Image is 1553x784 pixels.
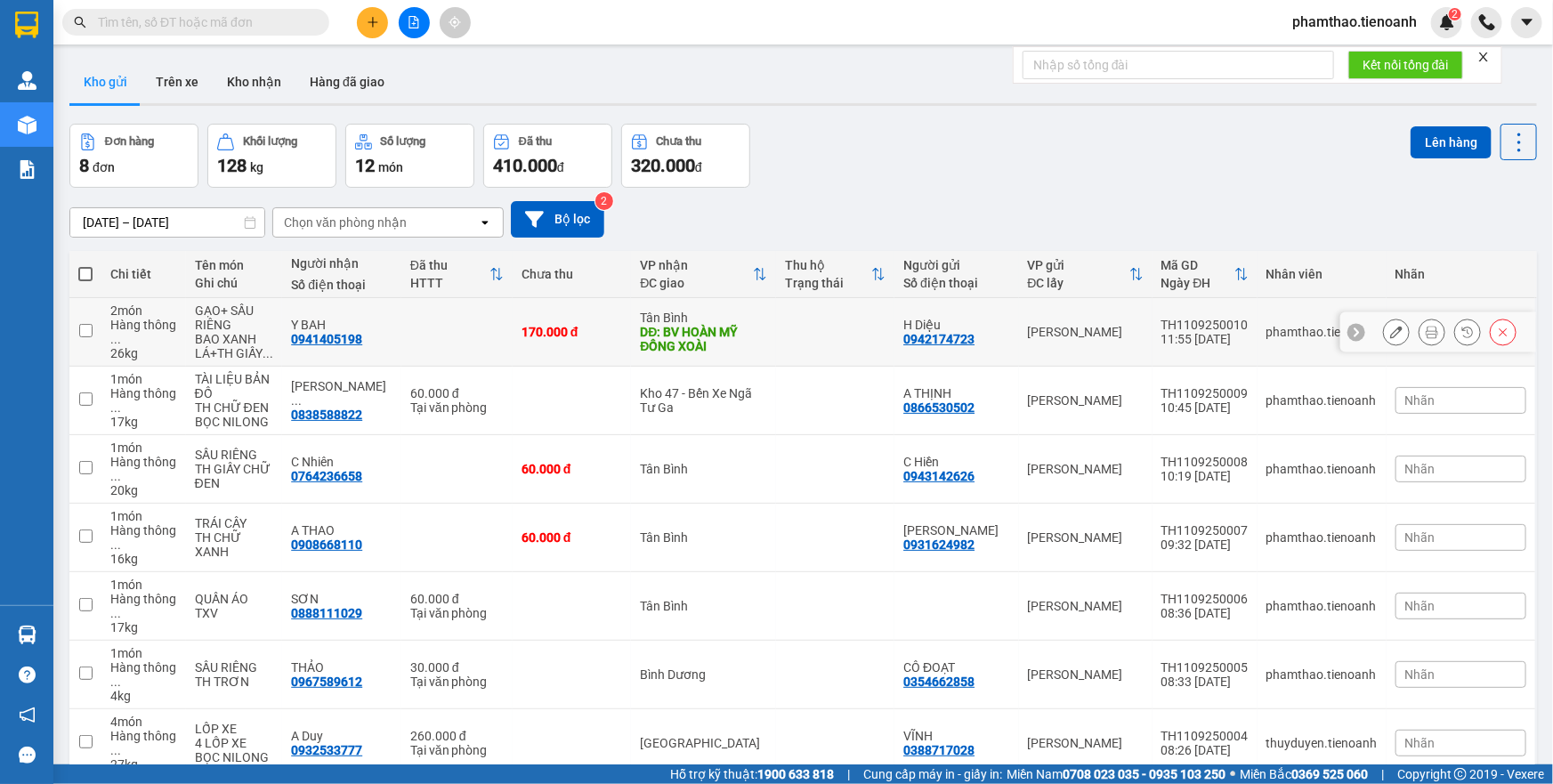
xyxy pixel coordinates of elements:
div: CÔ ĐOẠT [903,660,1009,675]
div: Đơn hàng [105,135,154,148]
div: Thu hộ [785,258,871,272]
div: DĐ: BV HOÀN MỸ ĐỒNG XOÀI [640,325,766,353]
div: Người nhận [291,256,392,271]
span: Nhãn [1405,462,1436,476]
span: copyright [1454,768,1467,780]
div: Hàng thông thường [110,523,177,552]
div: Khối lượng [243,135,297,148]
div: 4 kg [110,689,177,703]
button: Số lượng12món [345,124,474,188]
span: 2 [1452,8,1458,20]
div: Chọn văn phòng nhận [284,214,407,231]
img: logo-vxr [15,12,38,38]
span: Miền Bắc [1240,764,1368,784]
div: TH1109250009 [1161,386,1249,400]
div: 09:32 [DATE] [1161,537,1249,552]
div: Nhân viên [1266,267,1378,281]
div: 1 món [110,578,177,592]
div: [PERSON_NAME] [1028,599,1144,613]
span: | [847,764,850,784]
span: đơn [93,160,115,174]
span: ... [110,469,121,483]
div: [PERSON_NAME] [1028,530,1144,545]
div: TRÁI CÂY [195,516,274,530]
th: Toggle SortBy [1019,251,1153,298]
div: Trạng thái [785,276,871,290]
div: 170.000 đ [522,325,622,339]
strong: 0708 023 035 - 0935 103 250 [1063,767,1225,781]
span: ... [110,606,121,620]
div: Tân Bình [640,530,766,545]
button: Kho gửi [69,61,142,103]
div: 30.000 đ [410,660,504,675]
div: 10:19 [DATE] [1161,469,1249,483]
div: 60.000 đ [410,386,504,400]
div: 0941405198 [291,332,362,346]
div: TH1109250004 [1161,729,1249,743]
div: Tân Bình [640,599,766,613]
div: 08:36 [DATE] [1161,606,1249,620]
div: Chưa thu [657,135,702,148]
span: search [74,16,86,28]
div: thuyduyen.tienoanh [1266,736,1378,750]
div: Mã GD [1161,258,1234,272]
div: Người gửi [903,258,1009,272]
span: Kết nối tổng đài [1363,55,1449,75]
div: [PERSON_NAME] [1028,325,1144,339]
span: ... [291,393,302,408]
button: Trên xe [142,61,213,103]
div: phamthao.tienoanh [1266,599,1378,613]
button: Kết nối tổng đài [1348,51,1463,79]
div: phamthao.tienoanh [1266,530,1378,545]
div: TH1109250008 [1161,455,1249,469]
div: Ghi chú [195,276,274,290]
div: QUẦN ÁO [195,592,274,606]
div: TH GIẤY CHỮ ĐEN [195,462,274,490]
th: Toggle SortBy [1153,251,1258,298]
div: 08:33 [DATE] [1161,675,1249,689]
span: 128 [217,155,247,176]
div: C THANH [903,523,1009,537]
span: Cung cấp máy in - giấy in: [863,764,1002,784]
div: 0354662858 [903,675,975,689]
div: A Duy [291,729,392,743]
div: TH1109250007 [1161,523,1249,537]
span: Miền Nam [1007,764,1225,784]
div: THẢO [291,660,392,675]
div: Ngày ĐH [1161,276,1234,290]
span: món [378,160,403,174]
sup: 2 [1449,8,1461,20]
span: Nhãn [1405,530,1436,545]
div: Kho 47 - Bến Xe Ngã Tư Ga [640,386,766,415]
img: warehouse-icon [18,71,36,90]
div: Tại văn phòng [410,743,504,757]
div: 0908668110 [291,537,362,552]
span: kg [250,160,263,174]
svg: open [478,215,492,230]
span: 12 [355,155,375,176]
div: TH1109250010 [1161,318,1249,332]
span: đ [695,160,702,174]
span: phamthao.tienoanh [1278,11,1431,33]
span: 410.000 [493,155,557,176]
img: solution-icon [18,160,36,179]
th: Toggle SortBy [631,251,775,298]
span: ... [110,332,121,346]
sup: 2 [595,192,613,210]
div: Hàng thông thường [110,455,177,483]
div: TH1109250006 [1161,592,1249,606]
button: Chưa thu320.000đ [621,124,750,188]
div: 0942174723 [903,332,975,346]
strong: 1900 633 818 [757,767,834,781]
div: 1 món [110,646,177,660]
button: aim [440,7,471,38]
div: Y BAH [291,318,392,332]
div: TH TRƠN [195,675,274,689]
div: TH CHỮ XANH [195,530,274,559]
div: VĨNH [903,729,1009,743]
div: phamthao.tienoanh [1266,393,1378,408]
div: 1 món [110,372,177,386]
div: SƠN [291,592,392,606]
button: Hàng đã giao [295,61,399,103]
div: 16 kg [110,552,177,566]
